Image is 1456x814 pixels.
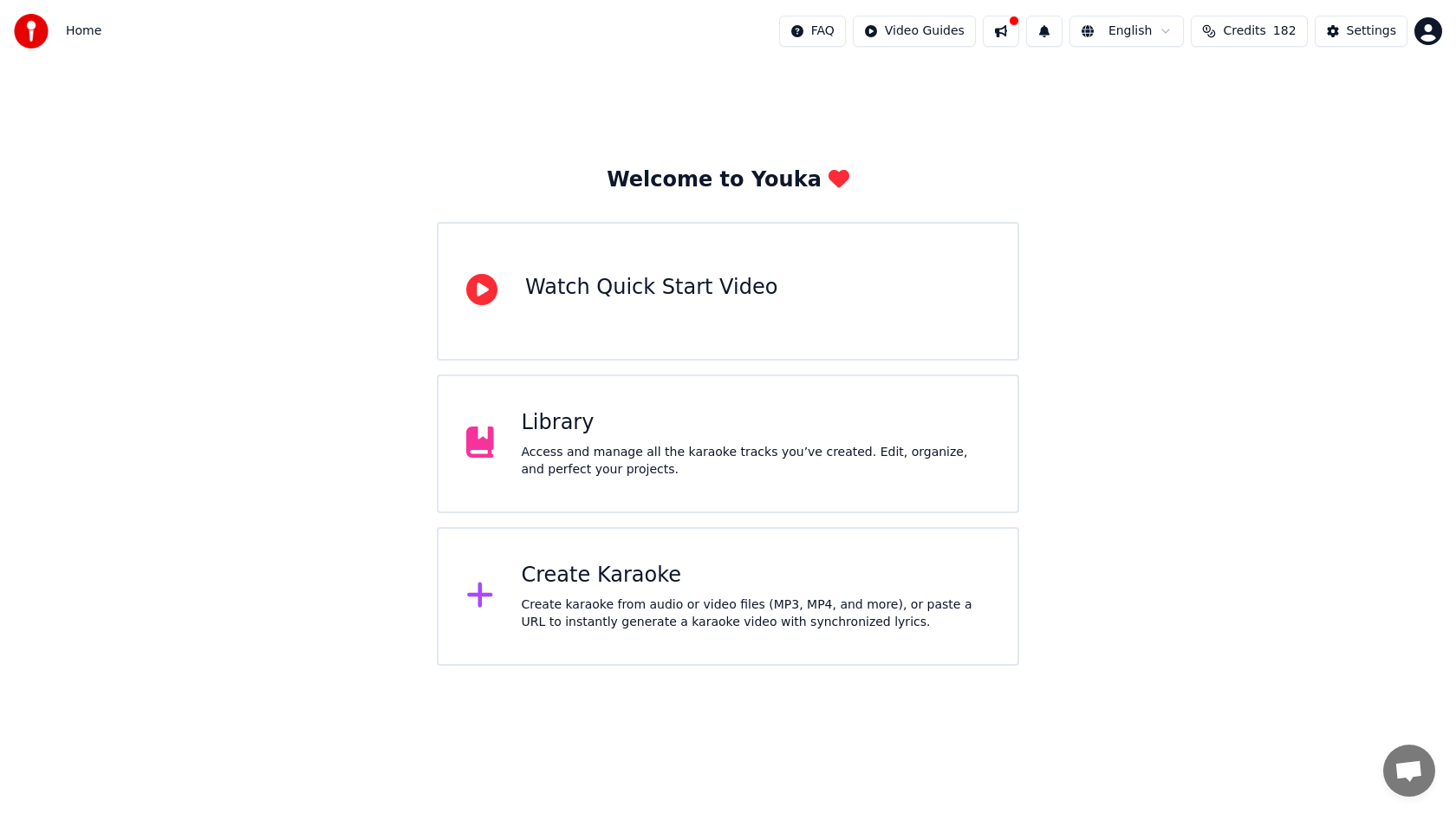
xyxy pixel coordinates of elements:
[1191,16,1307,47] button: Credits182
[522,444,991,479] div: Access and manage all the karaoke tracks you’ve created. Edit, organize, and perfect your projects.
[1315,16,1407,47] button: Settings
[66,23,101,40] nav: breadcrumb
[522,409,991,437] div: Library
[66,23,101,40] span: Home
[1383,745,1435,797] a: Open chat
[1223,23,1265,40] span: Credits
[853,16,976,47] button: Video Guides
[14,14,49,49] img: youka
[525,274,777,302] div: Watch Quick Start Video
[1347,23,1396,40] div: Settings
[1273,23,1297,40] span: 182
[522,596,991,631] div: Create karaoke from audio or video files (MP3, MP4, and more), or paste a URL to instantly genera...
[607,166,849,194] div: Welcome to Youka
[779,16,846,47] button: FAQ
[522,562,991,589] div: Create Karaoke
